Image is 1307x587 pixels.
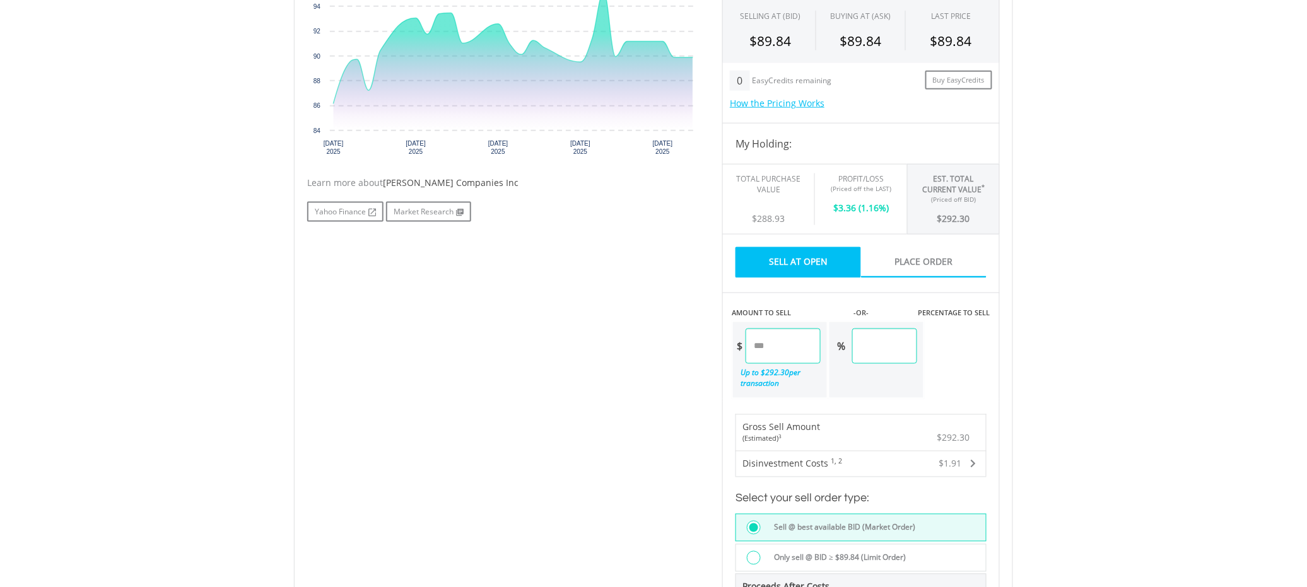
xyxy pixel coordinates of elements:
text: [DATE] 2025 [406,140,426,155]
label: Sell @ best available BID (Market Order) [767,521,916,535]
text: [DATE] 2025 [324,140,344,155]
span: 3.36 (1.16%) [838,202,889,214]
div: $ [824,193,898,214]
span: $292.30 [937,432,970,444]
div: EasyCredits remaining [753,76,832,87]
text: [DATE] 2025 [570,140,590,155]
text: 92 [314,28,321,35]
div: Up to $ per transaction [733,364,821,392]
div: (Estimated) [742,434,820,444]
h4: My Holding: [736,136,987,151]
span: [PERSON_NAME] Companies Inc [383,177,519,189]
div: Total Purchase Value [732,173,805,195]
text: 94 [314,3,321,10]
span: $89.84 [930,32,972,50]
a: Place Order [861,247,987,278]
a: Yahoo Finance [307,202,384,222]
text: 90 [314,53,321,60]
text: [DATE] 2025 [488,140,508,155]
span: Disinvestment Costs [742,458,828,470]
sup: 1, 2 [831,457,842,466]
div: Learn more about [307,177,703,189]
label: Only sell @ BID ≥ $89.84 (Limit Order) [767,551,906,565]
sup: 3 [778,433,782,440]
a: Market Research [386,202,471,222]
text: 84 [314,127,321,134]
span: BUYING AT (ASK) [830,11,891,21]
div: SELLING AT (BID) [741,11,801,21]
div: Est. Total Current Value [917,173,990,195]
span: 292.30 [765,367,789,378]
span: 292.30 [942,212,970,224]
div: 0 [730,71,749,91]
div: LAST PRICE [931,11,971,21]
a: Buy EasyCredits [925,71,992,90]
a: Sell At Open [736,247,861,278]
span: $89.84 [750,32,792,50]
label: PERCENTAGE TO SELL [918,308,990,318]
h3: Select your sell order type: [736,490,987,508]
span: $288.93 [753,212,785,224]
div: Gross Sell Amount [742,421,820,444]
div: $ [917,204,990,225]
label: -OR- [853,308,869,318]
span: $89.84 [840,32,881,50]
div: Profit/Loss [824,173,898,184]
text: [DATE] 2025 [653,140,673,155]
text: 88 [314,78,321,84]
div: (Priced off the LAST) [824,184,898,193]
div: $ [733,328,746,364]
text: 86 [314,102,321,109]
div: % [829,328,852,364]
span: $1.91 [939,458,961,470]
a: How the Pricing Works [730,97,824,109]
div: (Priced off BID) [917,195,990,204]
label: AMOUNT TO SELL [732,308,791,318]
